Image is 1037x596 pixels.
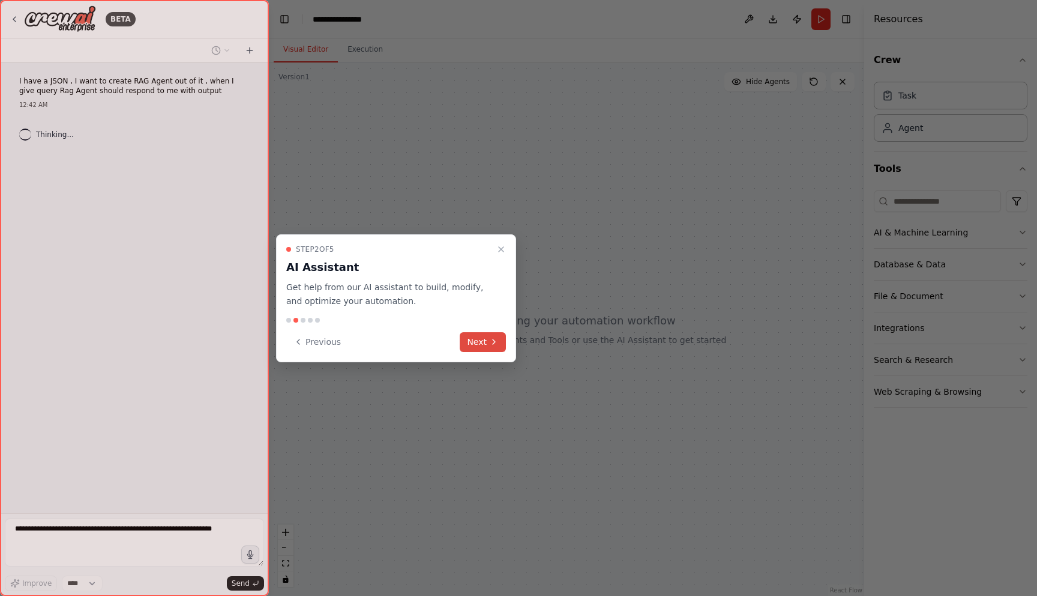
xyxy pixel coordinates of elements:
[494,242,508,257] button: Close walkthrough
[276,11,293,28] button: Hide left sidebar
[296,245,334,254] span: Step 2 of 5
[460,332,506,352] button: Next
[286,332,348,352] button: Previous
[286,281,491,308] p: Get help from our AI assistant to build, modify, and optimize your automation.
[286,259,491,276] h3: AI Assistant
